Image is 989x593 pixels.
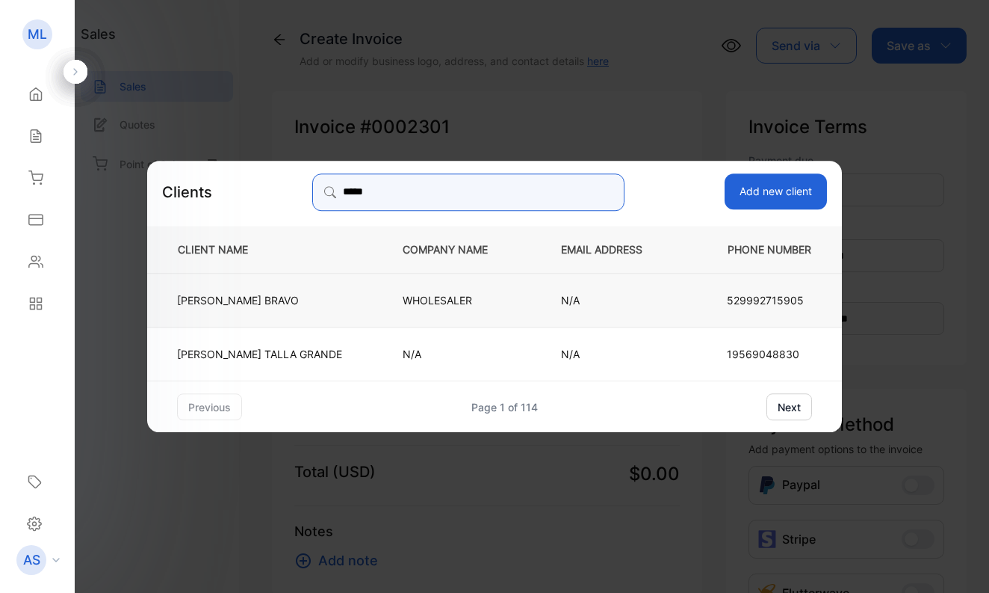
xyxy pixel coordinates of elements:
p: 19569048830 [727,346,812,362]
p: AS [23,550,40,570]
button: next [766,393,812,420]
button: Add new client [725,173,827,209]
button: Open LiveChat chat widget [12,6,57,51]
p: [PERSON_NAME] TALLA GRANDE [177,346,342,362]
p: N/A [561,346,666,362]
p: Clients [162,181,212,203]
p: [PERSON_NAME] BRAVO [177,292,342,308]
div: Page 1 of 114 [471,399,538,415]
p: WHOLESALER [403,292,512,308]
p: EMAIL ADDRESS [561,242,666,257]
p: ML [28,25,47,44]
p: N/A [561,292,666,308]
p: CLIENT NAME [172,242,353,257]
p: PHONE NUMBER [716,242,817,257]
button: previous [177,393,242,420]
p: N/A [403,346,512,362]
p: 529992715905 [727,292,812,308]
p: COMPANY NAME [403,242,512,257]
